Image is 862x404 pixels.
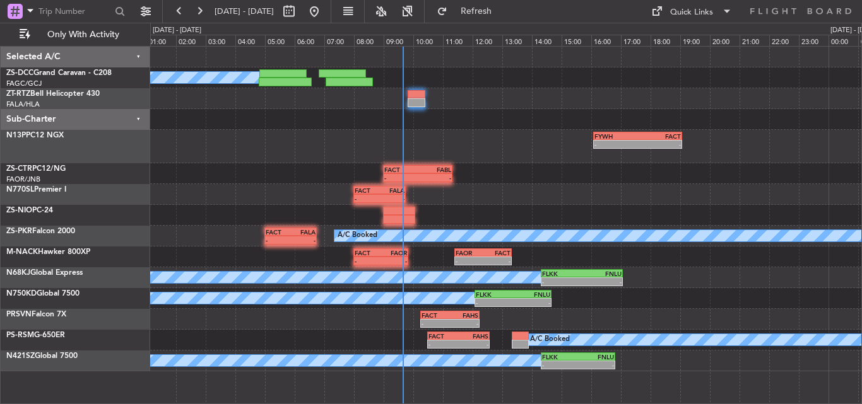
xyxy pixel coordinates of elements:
[146,35,176,46] div: 01:00
[379,187,404,194] div: FALA
[456,249,483,257] div: FAOR
[153,25,201,36] div: [DATE] - [DATE]
[450,311,478,319] div: FAHS
[418,174,451,182] div: -
[621,35,651,46] div: 17:00
[355,257,381,265] div: -
[670,6,713,19] div: Quick Links
[413,35,443,46] div: 10:00
[651,35,680,46] div: 18:00
[33,30,133,39] span: Only With Activity
[381,257,406,265] div: -
[14,25,137,45] button: Only With Activity
[431,1,507,21] button: Refresh
[456,257,483,265] div: -
[6,290,80,297] a: N750KDGlobal 7500
[591,35,621,46] div: 16:00
[235,35,265,46] div: 04:00
[450,7,503,16] span: Refresh
[338,226,377,245] div: A/C Booked
[384,174,418,182] div: -
[6,69,112,77] a: ZS-DCCGrand Caravan - C208
[355,195,379,202] div: -
[418,166,451,173] div: FABL
[6,332,34,339] span: PS-RSM
[379,195,404,202] div: -
[6,352,78,360] a: N421SZGlobal 7500
[206,35,235,46] div: 03:00
[680,35,710,46] div: 19:00
[476,299,513,306] div: -
[6,175,40,184] a: FAOR/JNB
[6,352,35,360] span: N421SZ
[710,35,740,46] div: 20:00
[381,249,406,257] div: FAOR
[542,278,582,286] div: -
[428,332,458,340] div: FACT
[6,228,32,235] span: ZS-PKR
[422,320,450,327] div: -
[384,35,413,46] div: 09:00
[582,270,622,277] div: FNLU
[530,330,570,349] div: A/C Booked
[6,165,66,173] a: ZS-CTRPC12/NG
[513,291,550,298] div: FNLU
[6,90,30,98] span: ZT-RTZ
[6,207,32,214] span: ZS-NIO
[542,361,578,369] div: -
[6,79,42,88] a: FAGC/GCJ
[594,132,638,140] div: FYWH
[645,1,738,21] button: Quick Links
[578,353,614,361] div: FNLU
[355,249,381,257] div: FACT
[6,69,33,77] span: ZS-DCC
[6,311,66,318] a: PRSVNFalcon 7X
[6,290,37,297] span: N750KD
[829,35,858,46] div: 00:00
[6,186,66,193] a: N770SLPremier I
[6,186,34,193] span: N770SL
[740,35,769,46] div: 21:00
[354,35,384,46] div: 08:00
[476,291,513,298] div: FLKK
[6,100,40,109] a: FALA/HLA
[266,228,290,236] div: FACT
[6,269,83,277] a: N68KJGlobal Express
[428,340,458,348] div: -
[6,132,26,139] span: N13P
[290,236,315,244] div: -
[637,132,681,140] div: FACT
[459,332,488,340] div: FAHS
[513,299,550,306] div: -
[459,340,488,348] div: -
[38,2,111,21] input: Trip Number
[562,35,591,46] div: 15:00
[594,141,638,148] div: -
[266,236,290,244] div: -
[542,270,582,277] div: FLKK
[265,35,295,46] div: 05:00
[582,278,622,286] div: -
[6,228,75,235] a: ZS-PKRFalcon 2000
[176,35,206,46] div: 02:00
[6,165,32,173] span: ZS-CTR
[295,35,324,46] div: 06:00
[637,141,681,148] div: -
[450,320,478,327] div: -
[502,35,532,46] div: 13:00
[6,248,38,256] span: M-NACK
[324,35,354,46] div: 07:00
[542,353,578,361] div: FLKK
[483,249,511,257] div: FACT
[769,35,799,46] div: 22:00
[6,311,32,318] span: PRSVN
[215,6,274,17] span: [DATE] - [DATE]
[6,90,100,98] a: ZT-RTZBell Helicopter 430
[6,207,53,214] a: ZS-NIOPC-24
[443,35,473,46] div: 11:00
[355,187,379,194] div: FACT
[6,248,90,256] a: M-NACKHawker 800XP
[290,228,315,236] div: FALA
[473,35,502,46] div: 12:00
[799,35,829,46] div: 23:00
